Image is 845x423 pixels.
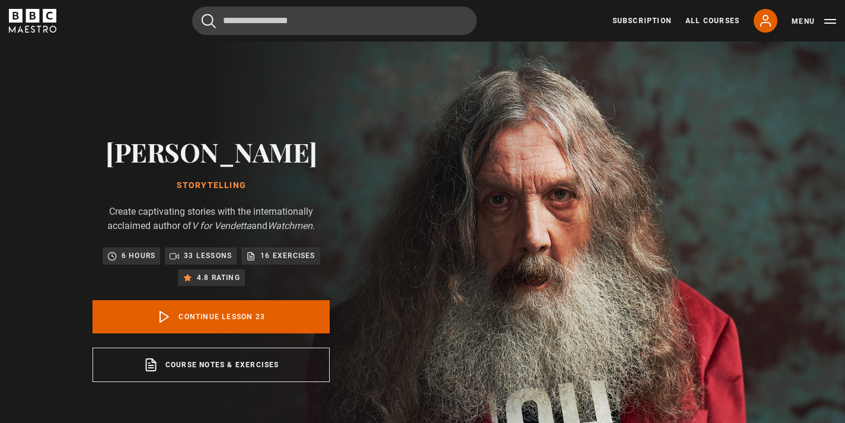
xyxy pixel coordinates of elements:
button: Submit the search query [202,14,216,28]
svg: BBC Maestro [9,9,56,33]
p: 33 lessons [184,250,232,262]
p: Create captivating stories with the internationally acclaimed author of and . [93,205,330,233]
p: 4.8 rating [197,272,240,284]
i: V for Vendetta [192,220,251,231]
p: 16 exercises [260,250,315,262]
a: Continue lesson 23 [93,300,330,333]
button: Toggle navigation [792,15,836,27]
i: Watchmen [267,220,313,231]
a: Course notes & exercises [93,348,330,382]
a: All Courses [685,15,739,26]
h2: [PERSON_NAME] [93,136,330,167]
p: 6 hours [122,250,155,262]
h1: Storytelling [93,181,330,190]
input: Search [192,7,477,35]
a: Subscription [613,15,671,26]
